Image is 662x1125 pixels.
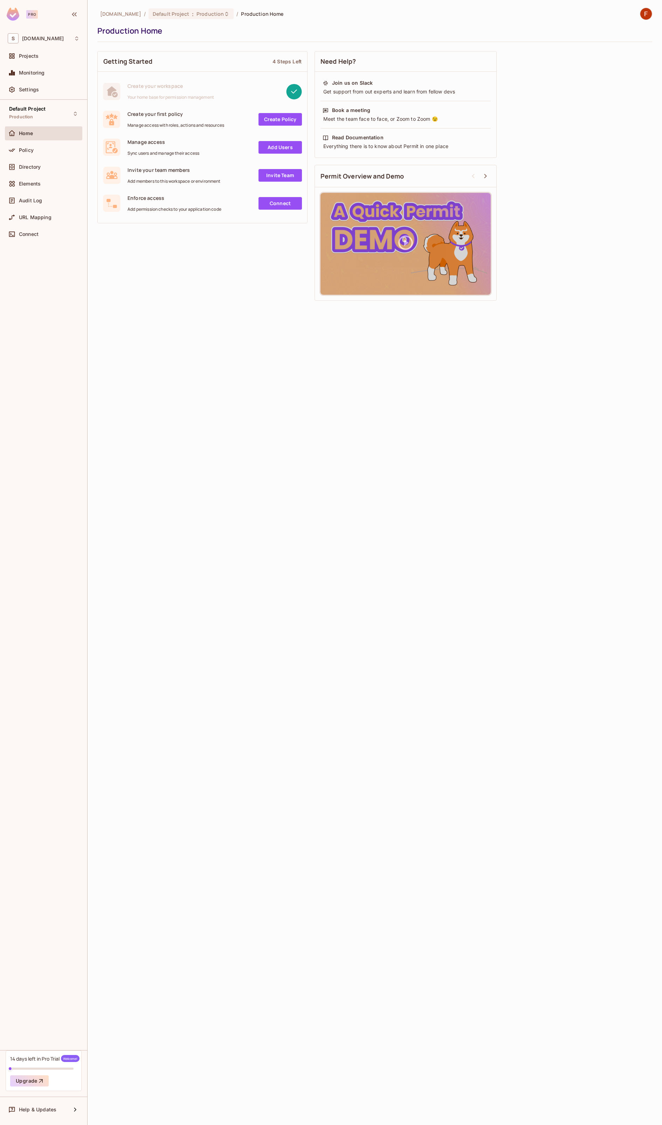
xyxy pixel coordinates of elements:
span: Home [19,131,33,136]
span: Projects [19,53,39,59]
span: Welcome! [61,1055,80,1062]
div: Read Documentation [332,134,384,141]
span: Create your first policy [127,111,224,117]
a: Connect [258,197,302,210]
li: / [144,11,146,17]
div: Production Home [97,26,649,36]
a: Create Policy [258,113,302,126]
div: 14 days left in Pro Trial [10,1055,80,1062]
span: Elements [19,181,41,187]
span: Permit Overview and Demo [320,172,404,181]
a: Invite Team [258,169,302,182]
span: Create your workspace [127,83,214,89]
span: Workspace: swantide.com [22,36,64,41]
span: Default Project [9,106,46,112]
span: Production [9,114,33,120]
div: Book a meeting [332,107,370,114]
button: Upgrade [10,1075,49,1086]
span: Production [196,11,224,17]
span: Add permission checks to your application code [127,207,221,212]
span: Connect [19,231,39,237]
span: S [8,33,19,43]
span: : [192,11,194,17]
span: Manage access [127,139,199,145]
span: Audit Log [19,198,42,203]
div: Meet the team face to face, or Zoom to Zoom 😉 [323,116,489,123]
span: Add members to this workspace or environment [127,179,221,184]
div: Join us on Slack [332,79,373,86]
span: Need Help? [320,57,356,66]
span: Monitoring [19,70,45,76]
div: Everything there is to know about Permit in one place [323,143,489,150]
img: Fabrice Toussaint [640,8,652,20]
span: URL Mapping [19,215,51,220]
img: SReyMgAAAABJRU5ErkJggg== [7,8,19,21]
span: Getting Started [103,57,152,66]
span: Your home base for permission management [127,95,214,100]
span: Invite your team members [127,167,221,173]
span: Settings [19,87,39,92]
span: Sync users and manage their access [127,151,199,156]
span: Default Project [153,11,189,17]
li: / [236,11,238,17]
span: the active workspace [100,11,141,17]
div: 4 Steps Left [273,58,302,65]
span: Directory [19,164,41,170]
a: Add Users [258,141,302,154]
span: Policy [19,147,34,153]
span: Help & Updates [19,1107,56,1112]
div: Pro [26,10,38,19]
span: Manage access with roles, actions and resources [127,123,224,128]
span: Enforce access [127,195,221,201]
span: Production Home [241,11,283,17]
div: Get support from out experts and learn from fellow devs [323,88,489,95]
